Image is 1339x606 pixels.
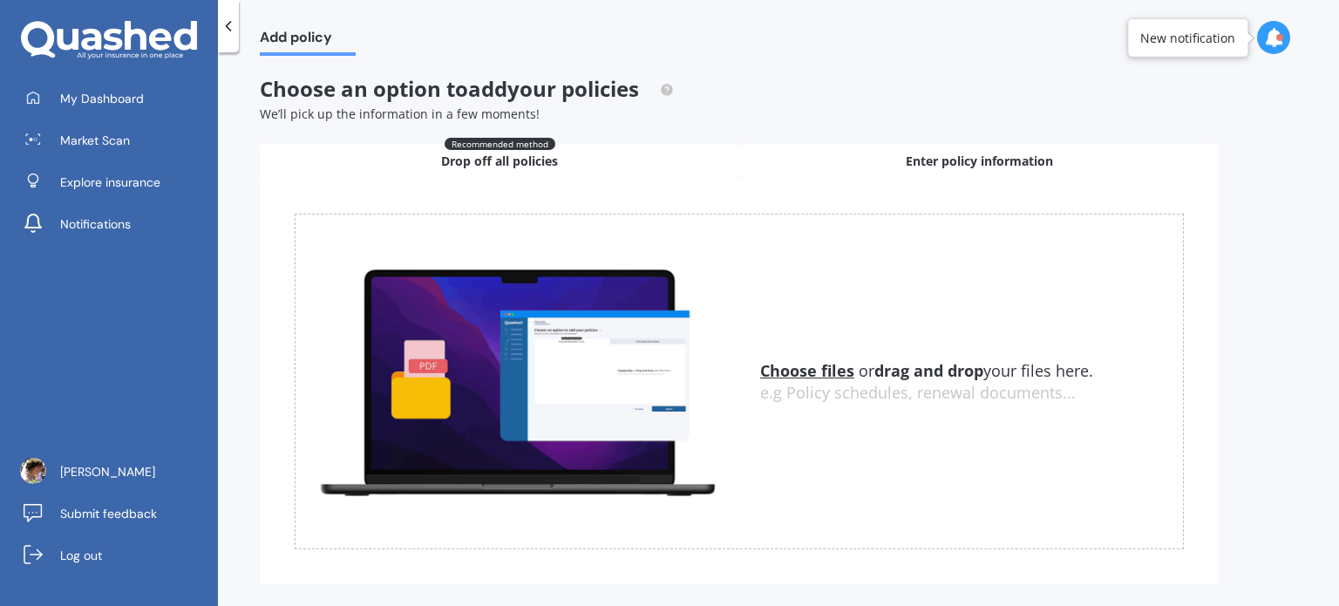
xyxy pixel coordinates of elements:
u: Choose files [760,360,854,381]
img: ACg8ocLRW8pc3NonSrUtTsvTQB4721x18mSqRJQ0SddSS4Sm1IpzPZQ=s96-c [20,458,46,484]
a: Explore insurance [13,165,218,200]
a: My Dashboard [13,81,218,116]
a: [PERSON_NAME] [13,454,218,489]
a: Submit feedback [13,496,218,531]
span: Drop off all policies [441,153,558,170]
span: Submit feedback [60,505,157,522]
div: New notification [1140,29,1235,46]
img: upload.de96410c8ce839c3fdd5.gif [296,259,739,504]
span: to add your policies [446,74,639,103]
div: e.g Policy schedules, renewal documents... [760,384,1183,403]
span: Recommended method [445,138,555,150]
span: Market Scan [60,132,130,149]
a: Market Scan [13,123,218,158]
span: or your files here. [760,360,1093,381]
span: Choose an option [260,74,674,103]
span: Notifications [60,215,131,233]
a: Log out [13,538,218,573]
span: Enter policy information [906,153,1053,170]
span: [PERSON_NAME] [60,463,155,480]
span: Log out [60,547,102,564]
span: Explore insurance [60,174,160,191]
b: drag and drop [874,360,983,381]
span: Add policy [260,29,356,52]
span: We’ll pick up the information in a few moments! [260,106,540,122]
a: Notifications [13,207,218,242]
span: My Dashboard [60,90,144,107]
